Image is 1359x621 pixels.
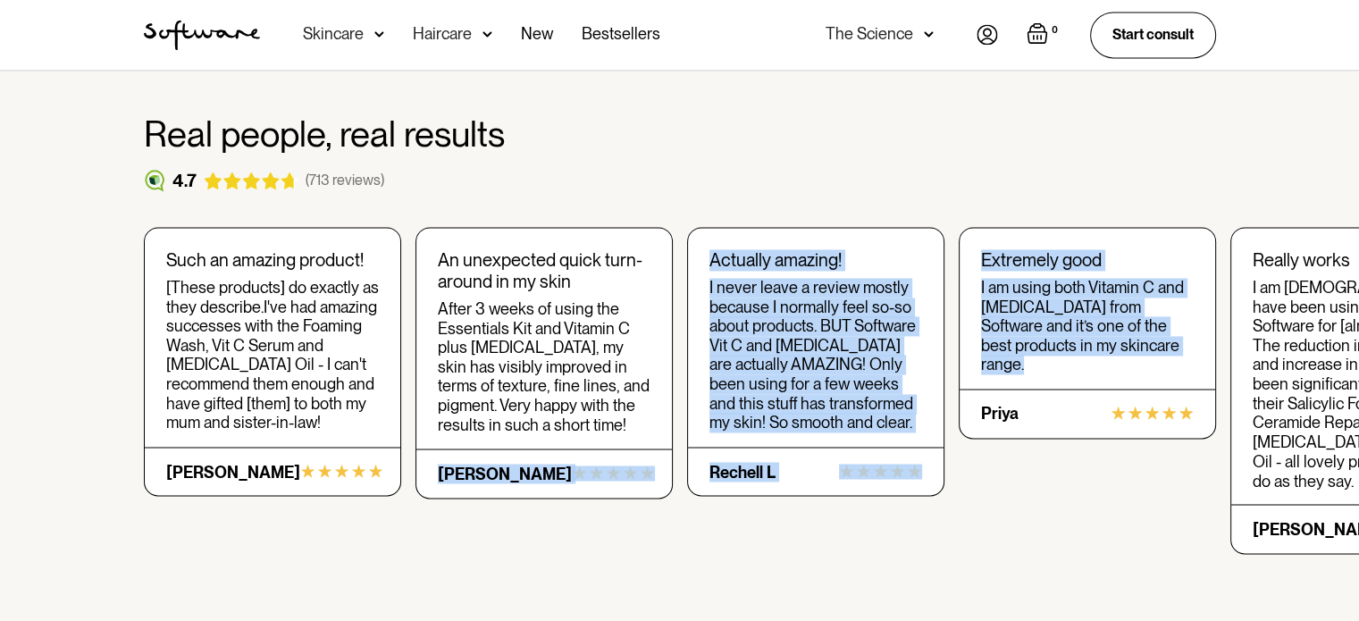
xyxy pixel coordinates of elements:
[166,249,379,271] div: Such an amazing product!
[709,462,776,482] div: Rechell L
[144,20,260,50] a: home
[144,20,260,50] img: Software Logo
[144,170,384,191] a: 4.7(713 reviews)
[1111,406,1194,421] img: 5 rating stars
[1090,12,1216,57] a: Start consult
[482,25,492,43] img: arrow down
[306,172,384,189] div: (713 reviews)
[981,278,1194,374] div: I am using both Vitamin C and [MEDICAL_DATA] from Software and it’s one of the best products in m...
[172,170,197,191] div: 4.7
[924,25,934,43] img: arrow down
[826,25,913,43] div: The Science
[438,249,650,292] div: An unexpected quick turn-around in my skin
[374,25,384,43] img: arrow down
[981,249,1194,271] div: Extremely good
[709,249,922,271] div: Actually amazing!
[1048,22,1061,38] div: 0
[166,462,300,482] div: [PERSON_NAME]
[438,299,650,434] div: After 3 weeks of using the Essentials Kit and Vitamin C plus [MEDICAL_DATA], my skin has visibly ...
[413,25,472,43] div: Haircare
[300,464,383,479] img: 5 rating stars
[303,25,364,43] div: Skincare
[709,278,922,432] div: I never leave a review mostly because I normally feel so-so about products. BUT Software Vit C an...
[438,464,572,483] div: [PERSON_NAME]
[572,466,655,481] img: 5 rating stars
[144,113,1216,155] h2: Real people, real results
[839,464,922,479] img: 5 rating stars
[144,170,165,191] img: reviews logo
[204,172,298,189] img: reviews stars
[981,404,1019,424] div: Priya
[166,278,379,432] div: [These products] do exactly as they describe.I've had amazing successes with the Foaming Wash, Vi...
[1027,22,1061,47] a: Open empty cart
